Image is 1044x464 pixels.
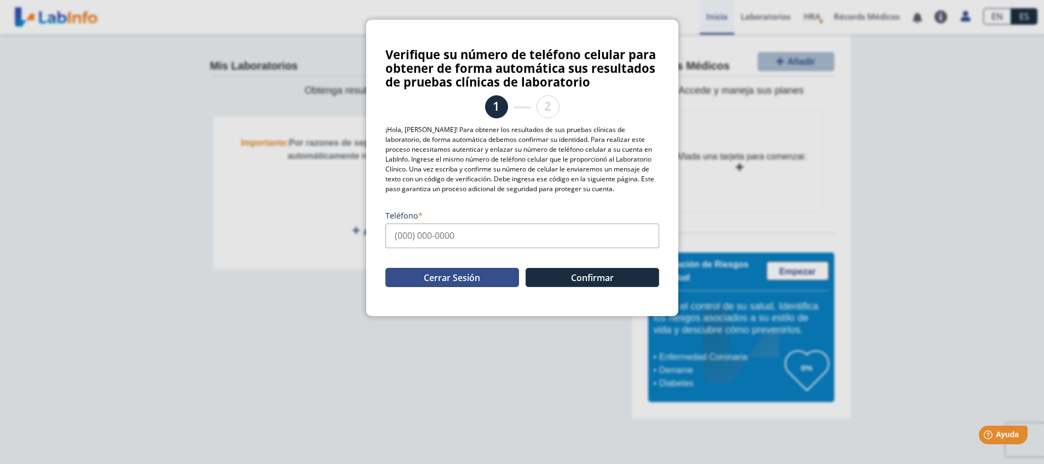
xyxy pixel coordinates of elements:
[385,48,659,89] h3: Verifique su número de teléfono celular para obtener de forma automática sus resultados de prueba...
[385,224,659,248] input: (000) 000-0000
[385,125,659,194] p: ¡Hola, [PERSON_NAME]! Para obtener los resultados de sus pruebas clínicas de laboratorio, de form...
[537,95,560,118] li: 2
[485,95,508,118] li: 1
[385,268,519,287] button: Cerrar Sesión
[385,210,659,221] label: Teléfono
[526,268,659,287] button: Confirmar
[947,421,1032,452] iframe: Help widget launcher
